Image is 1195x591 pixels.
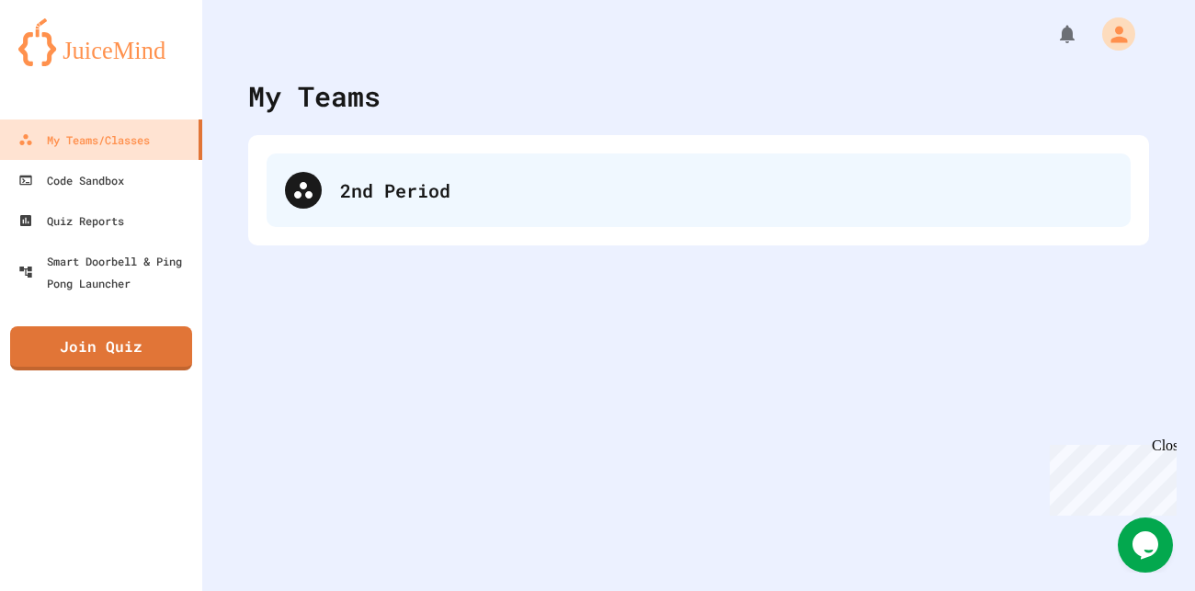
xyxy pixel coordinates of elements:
[1042,438,1177,516] iframe: chat widget
[18,250,195,294] div: Smart Doorbell & Ping Pong Launcher
[1118,517,1177,573] iframe: chat widget
[1022,18,1083,50] div: My Notifications
[18,129,150,151] div: My Teams/Classes
[1083,13,1140,55] div: My Account
[18,18,184,66] img: logo-orange.svg
[18,210,124,232] div: Quiz Reports
[18,169,124,191] div: Code Sandbox
[248,75,381,117] div: My Teams
[10,326,192,370] a: Join Quiz
[7,7,127,117] div: Chat with us now!Close
[340,176,1112,204] div: 2nd Period
[267,153,1131,227] div: 2nd Period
